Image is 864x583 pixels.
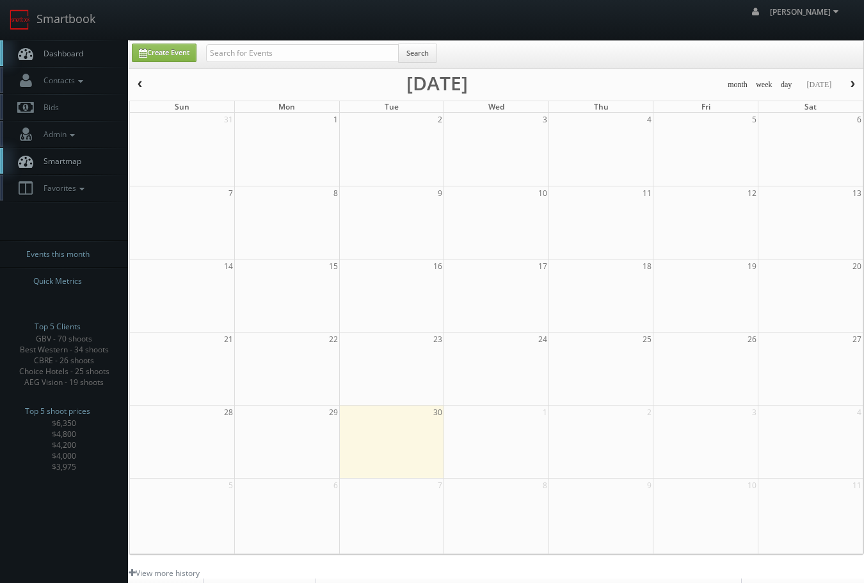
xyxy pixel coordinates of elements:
[332,479,339,492] span: 6
[26,248,90,261] span: Events this month
[746,259,758,273] span: 19
[37,129,78,140] span: Admin
[646,406,653,419] span: 2
[332,113,339,126] span: 1
[746,186,758,200] span: 12
[804,101,817,112] span: Sat
[223,113,234,126] span: 31
[385,101,399,112] span: Tue
[776,77,797,93] button: day
[406,77,468,90] h2: [DATE]
[851,333,863,346] span: 27
[856,113,863,126] span: 6
[33,275,82,288] span: Quick Metrics
[227,186,234,200] span: 7
[129,568,200,579] a: View more history
[328,333,339,346] span: 22
[436,186,444,200] span: 9
[723,77,752,93] button: month
[37,102,59,113] span: Bids
[851,259,863,273] span: 20
[746,333,758,346] span: 26
[10,10,30,30] img: smartbook-logo.png
[537,186,548,200] span: 10
[398,44,437,63] button: Search
[541,113,548,126] span: 3
[432,406,444,419] span: 30
[175,101,189,112] span: Sun
[770,6,842,17] span: [PERSON_NAME]
[25,405,90,418] span: Top 5 shoot prices
[641,186,653,200] span: 11
[751,113,758,126] span: 5
[223,333,234,346] span: 21
[278,101,295,112] span: Mon
[851,186,863,200] span: 13
[132,44,196,62] a: Create Event
[37,48,83,59] span: Dashboard
[746,479,758,492] span: 10
[851,479,863,492] span: 11
[537,259,548,273] span: 17
[541,406,548,419] span: 1
[332,186,339,200] span: 8
[37,156,81,167] span: Smartmap
[432,333,444,346] span: 23
[646,479,653,492] span: 9
[227,479,234,492] span: 5
[37,183,88,193] span: Favorites
[223,406,234,419] span: 28
[751,77,777,93] button: week
[751,406,758,419] span: 3
[328,259,339,273] span: 15
[802,77,836,93] button: [DATE]
[436,113,444,126] span: 2
[436,479,444,492] span: 7
[646,113,653,126] span: 4
[537,333,548,346] span: 24
[223,259,234,273] span: 14
[328,406,339,419] span: 29
[206,44,399,62] input: Search for Events
[35,320,81,333] span: Top 5 Clients
[37,75,86,86] span: Contacts
[641,259,653,273] span: 18
[641,333,653,346] span: 25
[432,259,444,273] span: 16
[488,101,504,112] span: Wed
[541,479,548,492] span: 8
[701,101,710,112] span: Fri
[856,406,863,419] span: 4
[594,101,609,112] span: Thu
